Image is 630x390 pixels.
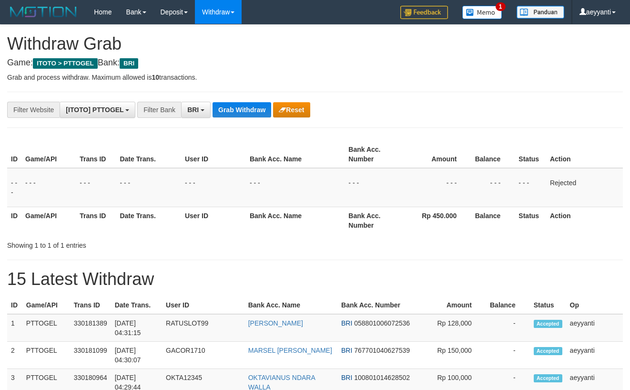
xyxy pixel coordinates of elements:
td: 330181099 [70,342,111,369]
button: Reset [273,102,310,117]
td: - - - [7,168,21,207]
span: ITOTO > PTTOGEL [33,58,98,69]
th: Bank Acc. Number [345,207,406,234]
td: - - - [21,168,76,207]
th: Balance [471,141,515,168]
td: - [486,314,530,342]
td: - - - [515,168,546,207]
th: Status [515,207,546,234]
th: Action [546,141,623,168]
td: aeyyanti [566,314,623,342]
h1: Withdraw Grab [7,34,623,53]
td: [DATE] 04:31:15 [111,314,162,342]
span: BRI [187,106,199,114]
span: BRI [341,374,352,381]
img: MOTION_logo.png [7,5,80,19]
div: Filter Website [7,102,60,118]
td: - - - [246,168,345,207]
th: Date Trans. [111,296,162,314]
img: Button%20Memo.svg [462,6,502,19]
span: [ITOTO] PTTOGEL [66,106,123,114]
td: Rp 150,000 [429,342,486,369]
button: BRI [181,102,211,118]
td: 2 [7,342,22,369]
span: Copy 058801006072536 to clipboard [354,319,410,327]
img: panduan.png [517,6,564,19]
th: ID [7,296,22,314]
th: User ID [181,141,246,168]
th: Amount [429,296,486,314]
div: Filter Bank [137,102,181,118]
th: Game/API [22,296,70,314]
th: Trans ID [70,296,111,314]
td: 330181389 [70,314,111,342]
span: 1 [496,2,506,11]
td: PTTOGEL [22,314,70,342]
img: Feedback.jpg [400,6,448,19]
td: aeyyanti [566,342,623,369]
span: Copy 100801014628502 to clipboard [354,374,410,381]
th: Date Trans. [116,141,181,168]
button: [ITOTO] PTTOGEL [60,102,135,118]
th: ID [7,207,21,234]
th: Bank Acc. Name [246,141,345,168]
td: - - - [406,168,471,207]
span: Accepted [534,374,562,382]
th: Amount [406,141,471,168]
a: [PERSON_NAME] [248,319,303,327]
td: - - - [76,168,116,207]
p: Grab and process withdraw. Maximum allowed is transactions. [7,73,623,82]
th: Rp 450.000 [406,207,471,234]
td: 1 [7,314,22,342]
td: - - - [471,168,515,207]
th: Balance [471,207,515,234]
th: Bank Acc. Name [244,296,337,314]
td: Rp 128,000 [429,314,486,342]
th: Bank Acc. Number [337,296,429,314]
button: Grab Withdraw [213,102,271,117]
th: Action [546,207,623,234]
td: [DATE] 04:30:07 [111,342,162,369]
th: Trans ID [76,141,116,168]
span: Accepted [534,347,562,355]
th: Op [566,296,623,314]
th: Bank Acc. Number [345,141,406,168]
span: BRI [341,319,352,327]
th: Game/API [21,207,76,234]
td: - - - [116,168,181,207]
td: PTTOGEL [22,342,70,369]
td: Rejected [546,168,623,207]
strong: 10 [152,74,159,81]
h1: 15 Latest Withdraw [7,270,623,289]
span: Accepted [534,320,562,328]
th: Bank Acc. Name [246,207,345,234]
h4: Game: Bank: [7,58,623,68]
th: User ID [181,207,246,234]
td: GACOR1710 [162,342,244,369]
span: Copy 767701040627539 to clipboard [354,347,410,354]
span: BRI [341,347,352,354]
td: - - - [181,168,246,207]
th: Date Trans. [116,207,181,234]
th: User ID [162,296,244,314]
th: Trans ID [76,207,116,234]
span: BRI [120,58,138,69]
th: Balance [486,296,530,314]
div: Showing 1 to 1 of 1 entries [7,237,255,250]
td: - - - [345,168,406,207]
th: Status [530,296,566,314]
a: MARSEL [PERSON_NAME] [248,347,332,354]
th: Game/API [21,141,76,168]
th: ID [7,141,21,168]
th: Status [515,141,546,168]
td: RATUSLOT99 [162,314,244,342]
td: - [486,342,530,369]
